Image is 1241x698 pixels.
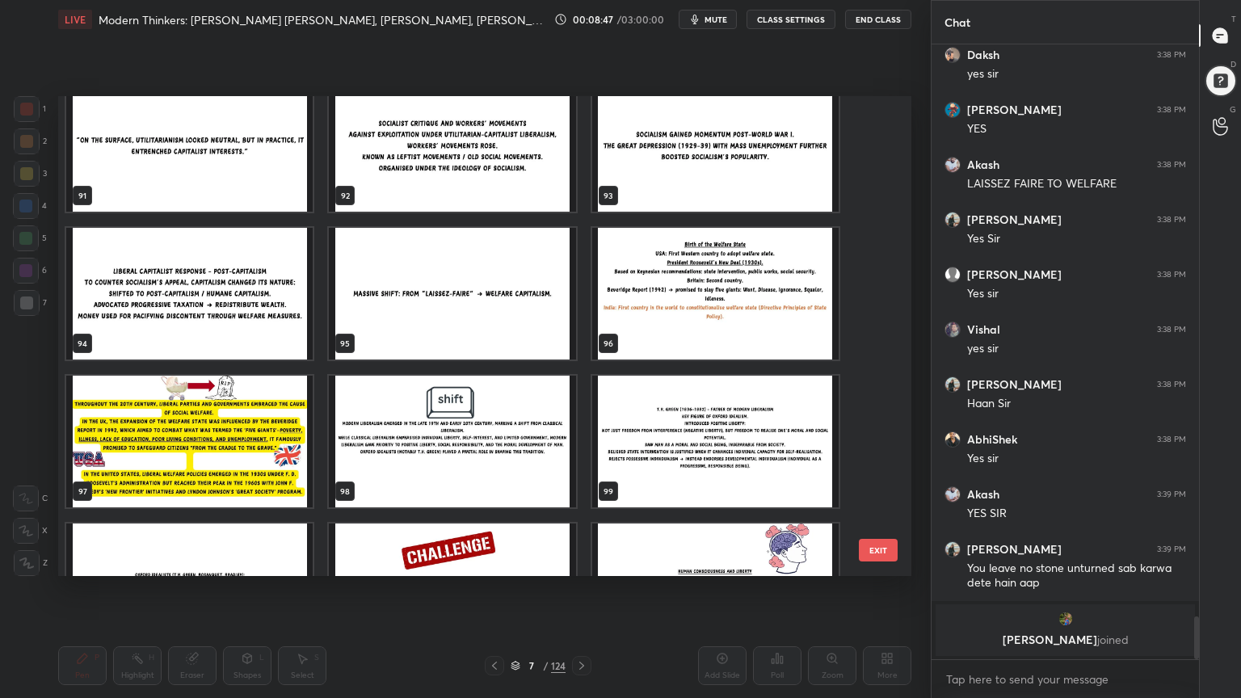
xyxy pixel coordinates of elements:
img: 1756634374EV1Q8X.pdf [329,376,575,507]
div: 2 [14,128,47,154]
div: C [13,486,48,511]
p: G [1230,103,1236,116]
img: 1756634374EV1Q8X.pdf [592,523,839,655]
div: X [13,518,48,544]
p: Chat [932,1,983,44]
p: T [1231,13,1236,25]
div: 124 [551,658,566,673]
button: End Class [845,10,911,29]
div: 4 [13,193,47,219]
div: 7 [14,290,47,316]
div: grid [932,44,1199,659]
button: EXIT [859,539,898,561]
div: 3 [14,161,47,187]
img: 1756634374EV1Q8X.pdf [592,376,839,507]
p: D [1230,58,1236,70]
img: 1756634374EV1Q8X.pdf [66,376,313,507]
img: 1756634374EV1Q8X.pdf [329,523,575,655]
h4: Modern Thinkers: [PERSON_NAME] [PERSON_NAME], [PERSON_NAME], [PERSON_NAME] [99,12,548,27]
img: 1756634374EV1Q8X.pdf [329,80,575,212]
div: 5 [13,225,47,251]
img: 1756634374EV1Q8X.pdf [66,80,313,212]
img: 1756634374EV1Q8X.pdf [592,80,839,212]
div: grid [58,96,883,576]
div: LIVE [58,10,92,29]
span: mute [705,14,727,25]
div: Z [14,550,48,576]
button: CLASS SETTINGS [747,10,835,29]
img: 1756634374EV1Q8X.pdf [66,228,313,360]
div: / [543,661,548,671]
div: 1 [14,96,46,122]
div: 6 [13,258,47,284]
div: 7 [524,661,540,671]
img: 1756634374EV1Q8X.pdf [329,228,575,360]
button: mute [679,10,737,29]
img: 1756634374EV1Q8X.pdf [592,228,839,360]
img: 1756634374EV1Q8X.pdf [66,523,313,655]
